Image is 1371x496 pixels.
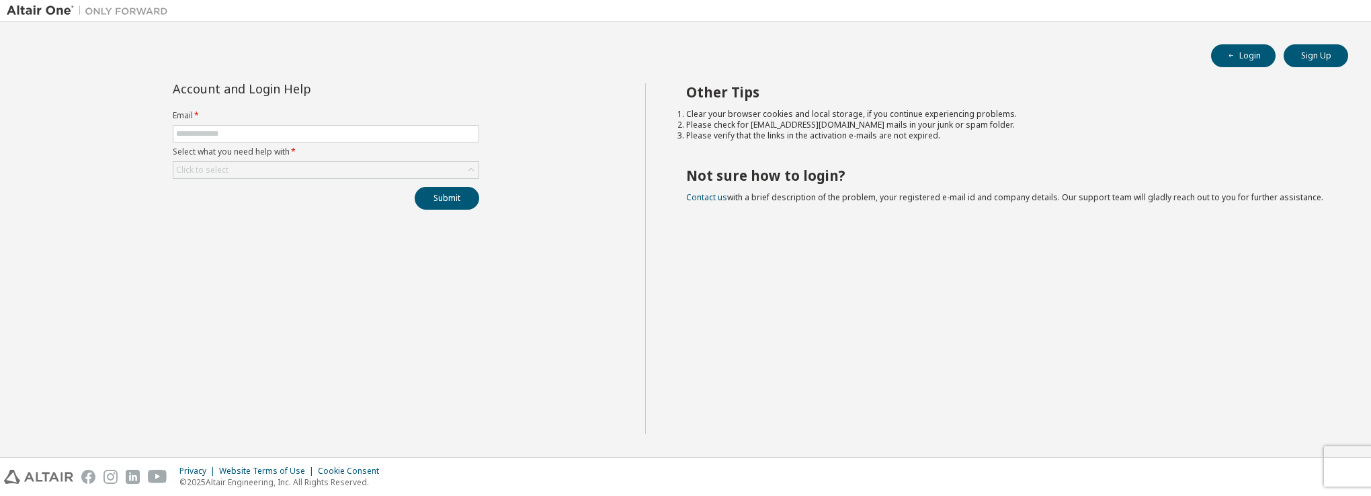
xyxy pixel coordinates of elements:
div: Website Terms of Use [219,466,318,477]
label: Select what you need help with [173,147,479,157]
div: Cookie Consent [318,466,387,477]
a: Contact us [686,192,727,203]
div: Account and Login Help [173,83,418,94]
li: Please verify that the links in the activation e-mails are not expired. [686,130,1325,141]
h2: Other Tips [686,83,1325,101]
p: © 2025 Altair Engineering, Inc. All Rights Reserved. [179,477,387,488]
button: Login [1211,44,1276,67]
div: Privacy [179,466,219,477]
img: facebook.svg [81,470,95,484]
img: youtube.svg [148,470,167,484]
label: Email [173,110,479,121]
img: linkedin.svg [126,470,140,484]
div: Click to select [173,162,479,178]
li: Clear your browser cookies and local storage, if you continue experiencing problems. [686,109,1325,120]
h2: Not sure how to login? [686,167,1325,184]
li: Please check for [EMAIL_ADDRESS][DOMAIN_NAME] mails in your junk or spam folder. [686,120,1325,130]
span: with a brief description of the problem, your registered e-mail id and company details. Our suppo... [686,192,1323,203]
button: Sign Up [1284,44,1348,67]
img: altair_logo.svg [4,470,73,484]
button: Submit [415,187,479,210]
div: Click to select [176,165,229,175]
img: instagram.svg [103,470,118,484]
img: Altair One [7,4,175,17]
